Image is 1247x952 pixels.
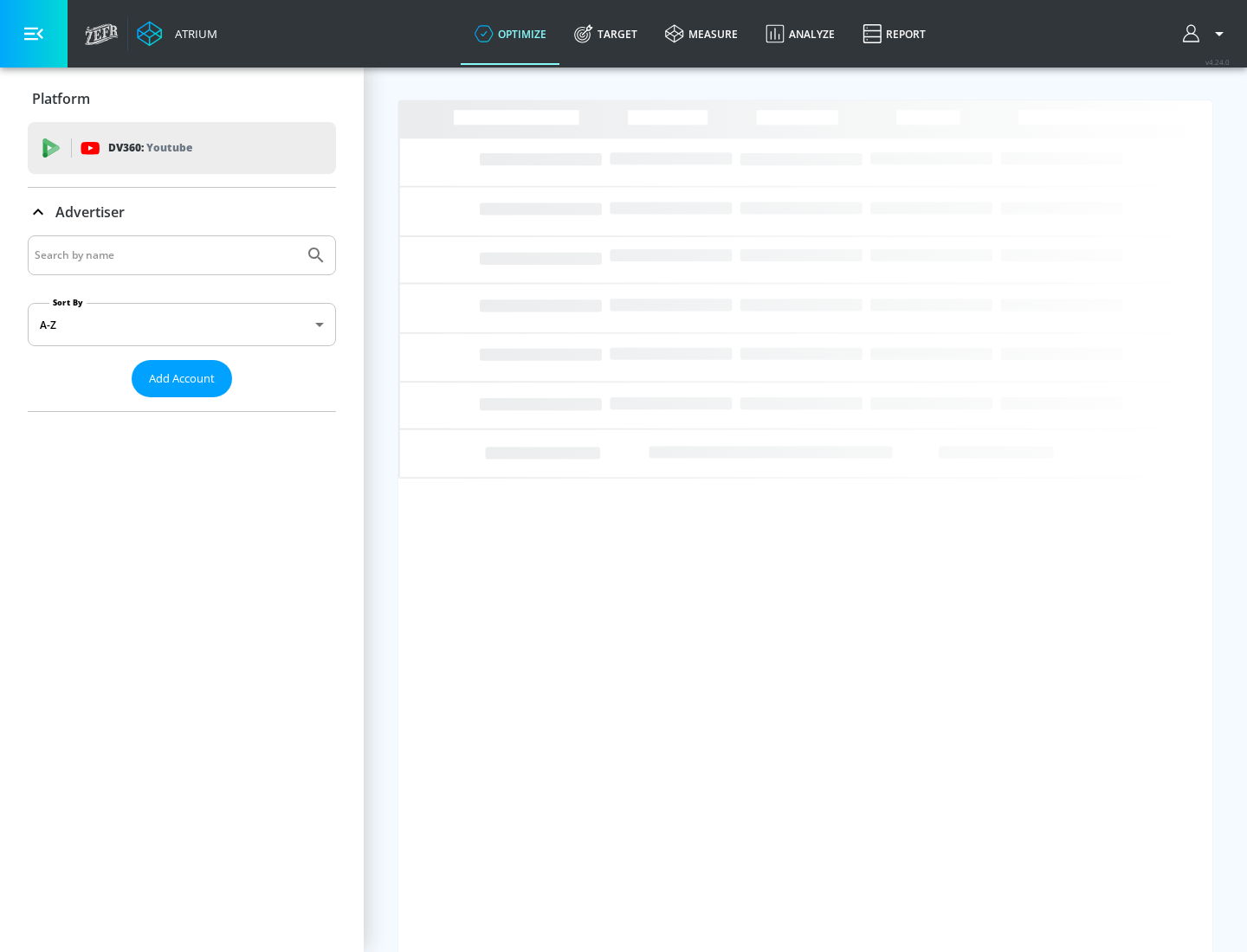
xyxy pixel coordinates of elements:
p: Youtube [146,138,192,157]
nav: list of Advertiser [28,397,336,411]
div: Advertiser [28,188,336,236]
p: DV360: [108,138,192,158]
a: measure [651,3,752,65]
a: Target [560,3,651,65]
div: Atrium [168,26,217,42]
p: Platform [32,89,90,108]
input: Search by name [35,244,297,267]
button: Add Account [132,360,232,397]
div: Advertiser [28,235,336,411]
div: DV360: Youtube [28,122,336,174]
div: A-Z [28,303,336,346]
a: Atrium [137,21,217,47]
div: Platform [28,74,336,123]
a: Analyze [752,3,849,65]
span: Add Account [149,369,215,389]
label: Sort By [49,297,87,308]
a: Report [849,3,940,65]
a: optimize [461,3,560,65]
p: Advertiser [55,203,125,222]
span: v 4.24.0 [1205,57,1230,67]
